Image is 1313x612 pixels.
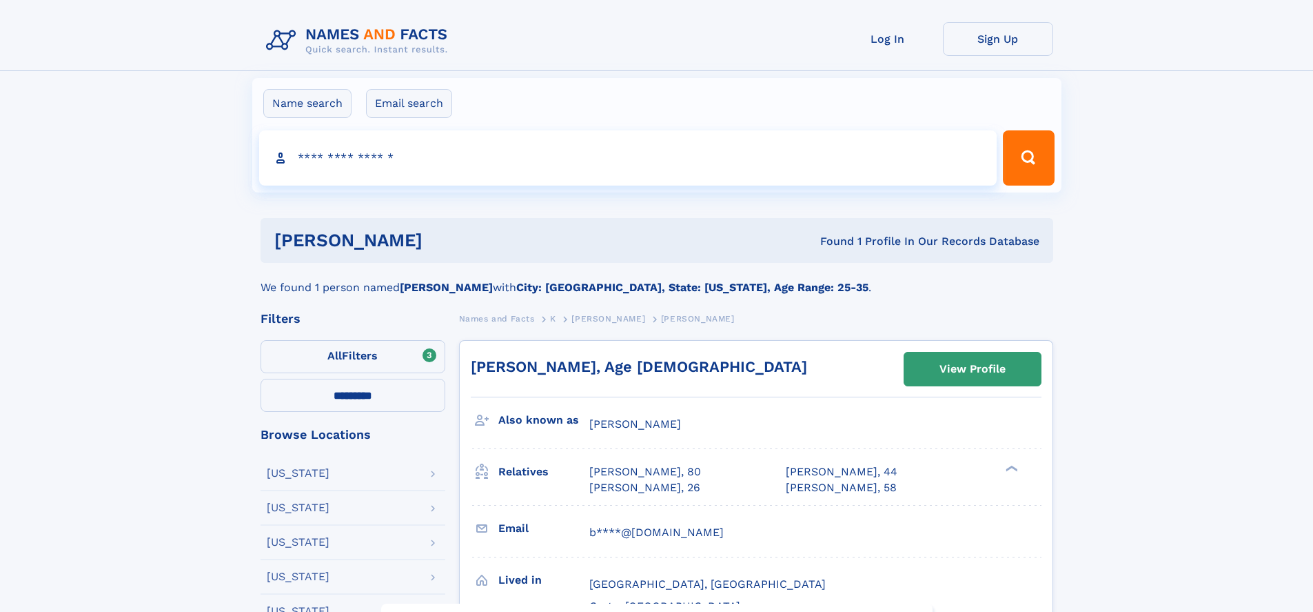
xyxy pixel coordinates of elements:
[498,408,589,432] h3: Also known as
[366,89,452,118] label: Email search
[259,130,997,186] input: search input
[661,314,735,324] span: [PERSON_NAME]
[1002,464,1019,473] div: ❯
[327,349,342,362] span: All
[786,480,897,495] a: [PERSON_NAME], 58
[786,464,897,480] a: [PERSON_NAME], 44
[261,22,459,59] img: Logo Names and Facts
[550,314,556,324] span: K
[274,232,622,249] h1: [PERSON_NAME]
[550,310,556,327] a: K
[589,480,700,495] a: [PERSON_NAME], 26
[621,234,1039,249] div: Found 1 Profile In Our Records Database
[904,353,1041,386] a: View Profile
[498,569,589,592] h3: Lived in
[589,578,826,591] span: [GEOGRAPHIC_DATA], [GEOGRAPHIC_DATA]
[261,340,445,373] label: Filters
[267,468,329,479] div: [US_STATE]
[267,502,329,513] div: [US_STATE]
[261,263,1053,296] div: We found 1 person named with .
[939,353,1006,385] div: View Profile
[498,460,589,484] h3: Relatives
[400,281,493,294] b: [PERSON_NAME]
[459,310,535,327] a: Names and Facts
[589,464,701,480] a: [PERSON_NAME], 80
[571,310,645,327] a: [PERSON_NAME]
[571,314,645,324] span: [PERSON_NAME]
[471,358,807,375] a: [PERSON_NAME], Age [DEMOGRAPHIC_DATA]
[1003,130,1054,186] button: Search Button
[589,417,681,431] span: [PERSON_NAME]
[943,22,1053,56] a: Sign Up
[516,281,868,294] b: City: [GEOGRAPHIC_DATA], State: [US_STATE], Age Range: 25-35
[833,22,943,56] a: Log In
[263,89,352,118] label: Name search
[261,313,445,325] div: Filters
[267,537,329,548] div: [US_STATE]
[498,517,589,540] h3: Email
[267,571,329,582] div: [US_STATE]
[261,428,445,441] div: Browse Locations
